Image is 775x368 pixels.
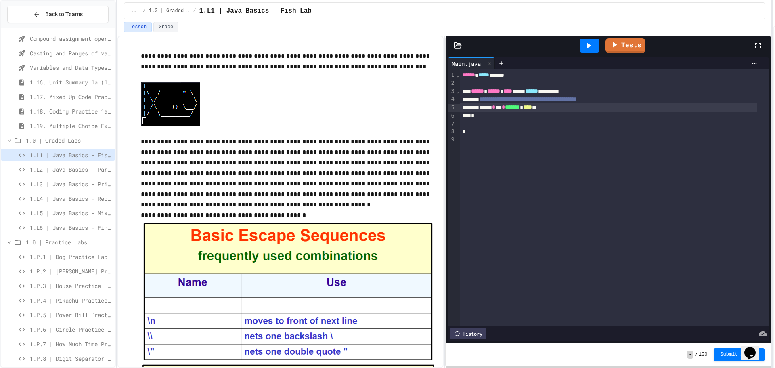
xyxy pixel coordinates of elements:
[448,71,456,79] div: 1
[26,136,112,145] span: 1.0 | Graded Labs
[124,22,152,32] button: Lesson
[30,267,112,275] span: 1.P.2 | [PERSON_NAME] Practice Lab
[199,6,311,16] span: 1.L1 | Java Basics - Fish Lab
[450,328,486,339] div: History
[30,34,112,43] span: Compound assignment operators - Quiz
[30,252,112,261] span: 1.P.1 | Dog Practice Lab
[26,238,112,246] span: 1.0 | Practice Labs
[720,351,758,358] span: Submit Answer
[448,87,456,95] div: 3
[30,209,112,217] span: 1.L5 | Java Basics - Mixed Number Lab
[30,93,112,101] span: 1.17. Mixed Up Code Practice 1.1-1.6
[7,6,109,23] button: Back to Teams
[143,8,146,14] span: /
[30,49,112,57] span: Casting and Ranges of variables - Quiz
[741,336,767,360] iframe: chat widget
[30,311,112,319] span: 1.P.5 | Power Bill Practice Lab
[30,78,112,86] span: 1.16. Unit Summary 1a (1.1-1.6)
[605,38,645,53] a: Tests
[131,8,140,14] span: ...
[448,112,456,120] div: 6
[30,194,112,203] span: 1.L4 | Java Basics - Rectangle Lab
[695,351,698,358] span: /
[448,95,456,103] div: 4
[448,136,456,144] div: 9
[30,107,112,116] span: 1.18. Coding Practice 1a (1.1-1.6)
[30,165,112,174] span: 1.L2 | Java Basics - Paragraphs Lab
[45,10,83,19] span: Back to Teams
[456,88,460,94] span: Fold line
[30,180,112,188] span: 1.L3 | Java Basics - Printing Code Lab
[448,128,456,136] div: 8
[30,340,112,348] span: 1.P.7 | How Much Time Practice Lab
[193,8,196,14] span: /
[153,22,178,32] button: Grade
[448,120,456,128] div: 7
[687,351,693,359] span: -
[448,59,485,68] div: Main.java
[30,151,112,159] span: 1.L1 | Java Basics - Fish Lab
[30,282,112,290] span: 1.P.3 | House Practice Lab
[30,296,112,305] span: 1.P.4 | Pikachu Practice Lab
[30,223,112,232] span: 1.L6 | Java Basics - Final Calculator Lab
[30,122,112,130] span: 1.19. Multiple Choice Exercises for Unit 1a (1.1-1.6)
[456,71,460,78] span: Fold line
[699,351,708,358] span: 100
[448,57,495,69] div: Main.java
[30,354,112,363] span: 1.P.8 | Digit Separator Practice Lab
[714,348,765,361] button: Submit Answer
[30,325,112,334] span: 1.P.6 | Circle Practice Lab
[448,104,456,112] div: 5
[30,63,112,72] span: Variables and Data Types - Quiz
[149,8,190,14] span: 1.0 | Graded Labs
[448,79,456,87] div: 2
